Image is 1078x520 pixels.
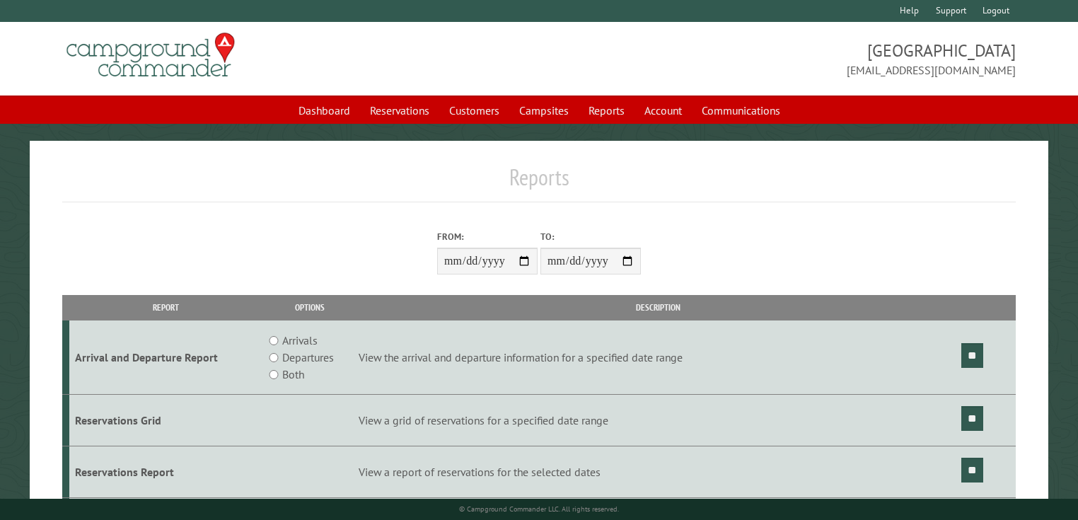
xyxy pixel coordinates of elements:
label: Arrivals [282,332,318,349]
label: From: [437,230,538,243]
th: Report [69,295,263,320]
h1: Reports [62,163,1016,202]
label: Departures [282,349,334,366]
td: Reservations Report [69,446,263,497]
td: Arrival and Departure Report [69,320,263,395]
a: Reports [580,97,633,124]
a: Account [636,97,690,124]
th: Options [263,295,357,320]
img: Campground Commander [62,28,239,83]
td: Reservations Grid [69,395,263,446]
td: View a report of reservations for the selected dates [357,446,959,497]
small: © Campground Commander LLC. All rights reserved. [459,504,619,514]
label: To: [540,230,641,243]
a: Customers [441,97,508,124]
a: Dashboard [290,97,359,124]
label: Both [282,366,304,383]
a: Campsites [511,97,577,124]
span: [GEOGRAPHIC_DATA] [EMAIL_ADDRESS][DOMAIN_NAME] [539,39,1016,79]
a: Reservations [361,97,438,124]
a: Communications [693,97,789,124]
td: View a grid of reservations for a specified date range [357,395,959,446]
td: View the arrival and departure information for a specified date range [357,320,959,395]
th: Description [357,295,959,320]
